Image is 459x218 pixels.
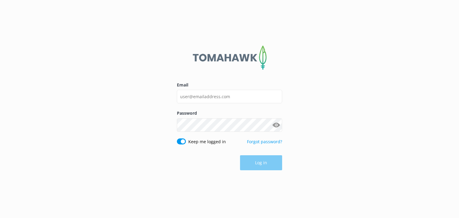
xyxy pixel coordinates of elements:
button: Show password [270,119,282,131]
label: Password [177,110,282,117]
label: Keep me logged in [188,138,226,145]
a: Forgot password? [247,139,282,144]
img: 2-1647550015.png [193,46,266,70]
input: user@emailaddress.com [177,90,282,103]
label: Email [177,82,282,88]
